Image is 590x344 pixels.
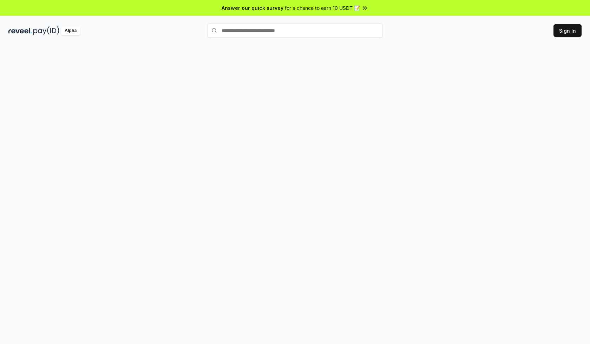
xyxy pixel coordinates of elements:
[285,4,360,12] span: for a chance to earn 10 USDT 📝
[222,4,283,12] span: Answer our quick survey
[553,24,582,37] button: Sign In
[61,26,80,35] div: Alpha
[8,26,32,35] img: reveel_dark
[33,26,59,35] img: pay_id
